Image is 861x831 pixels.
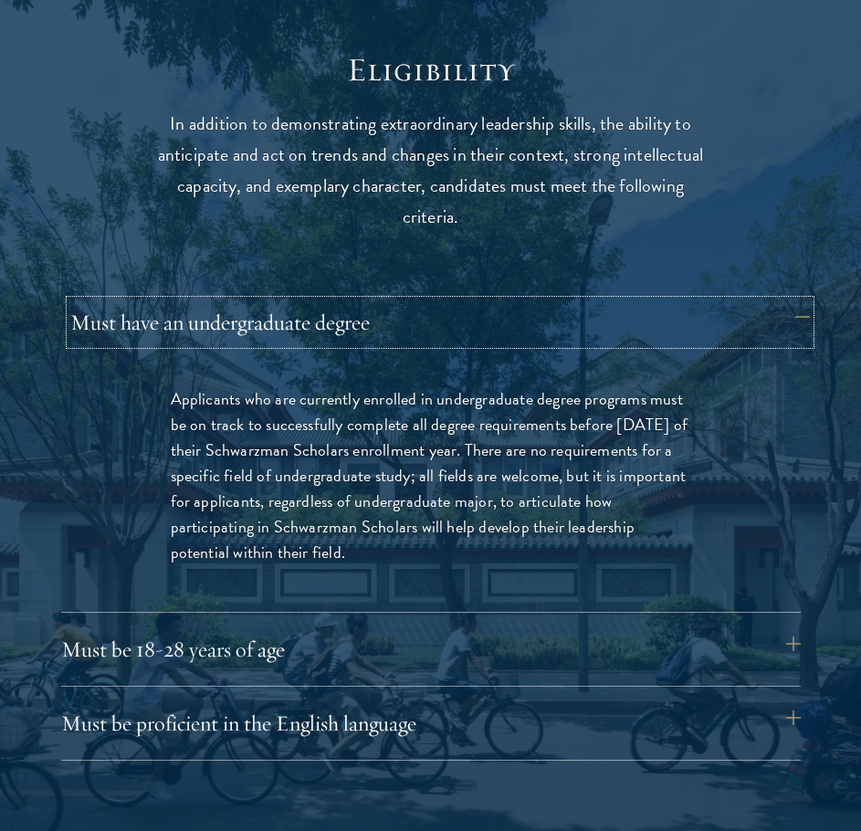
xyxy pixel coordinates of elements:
[61,701,801,745] button: Must be proficient in the English language
[70,300,810,344] button: Must have an undergraduate degree
[61,627,801,671] button: Must be 18-28 years of age
[148,50,714,89] h2: Eligibility
[171,386,691,566] p: Applicants who are currently enrolled in undergraduate degree programs must be on track to succes...
[148,108,714,232] p: In addition to demonstrating extraordinary leadership skills, the ability to anticipate and act o...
